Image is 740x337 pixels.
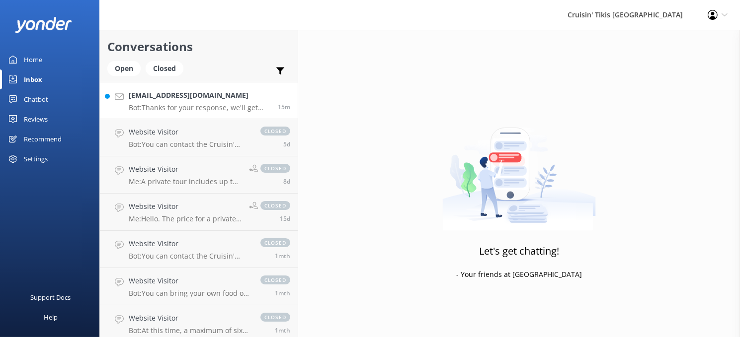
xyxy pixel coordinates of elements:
h4: Website Visitor [129,313,250,324]
img: yonder-white-logo.png [15,17,72,33]
h4: Website Visitor [129,127,250,137]
a: Website VisitorBot:You can contact the Cruisin' Tikis Solomons Island team at [PHONE_NUMBER], or ... [100,119,298,156]
p: Bot: You can contact the Cruisin' Tikis Solomons Island team at [PHONE_NUMBER], or by emailing [E... [129,252,250,261]
h2: Conversations [107,37,290,56]
span: Aug 27 2025 08:30pm (UTC -05:00) America/Cancun [275,326,290,335]
p: Bot: Thanks for your response, we'll get back to you as soon as we can during opening hours. [129,103,270,112]
a: Website VisitorBot:You can contact the Cruisin' Tikis Solomons Island team at [PHONE_NUMBER], or ... [100,231,298,268]
a: Website VisitorMe:Hello. The price for a private tour is $360 for the entire boat. You can have u... [100,194,298,231]
span: Sep 26 2025 08:04am (UTC -05:00) America/Cancun [280,214,290,223]
span: Sep 06 2025 09:51am (UTC -05:00) America/Cancun [275,252,290,260]
span: Aug 28 2025 11:58am (UTC -05:00) America/Cancun [275,289,290,297]
div: Chatbot [24,89,48,109]
p: Bot: At this time, a maximum of six guests can be accommodated on a cruise. [129,326,250,335]
span: closed [260,164,290,173]
h4: Website Visitor [129,164,242,175]
p: Bot: You can bring your own food on the cruise. Feel free to connect with Anglers Seafood Bar and... [129,289,250,298]
a: Website VisitorMe:A private tour includes up to 6 guests aboard our tiki boat for a 2-hour cruise... [100,156,298,194]
a: [EMAIL_ADDRESS][DOMAIN_NAME]Bot:Thanks for your response, we'll get back to you as soon as we can... [100,82,298,119]
p: Me: A private tour includes up to 6 guests aboard our tiki boat for a 2-hour cruise. We provide c... [129,177,242,186]
span: closed [260,238,290,247]
h4: Website Visitor [129,201,242,212]
span: Oct 12 2025 07:04am (UTC -05:00) America/Cancun [278,103,290,111]
a: Closed [146,63,188,73]
a: Open [107,63,146,73]
p: Me: Hello. The price for a private tour is $360 for the entire boat. You can have up to 6 guests.... [129,214,242,223]
div: Inbox [24,69,42,89]
h4: Website Visitor [129,275,250,286]
span: closed [260,127,290,135]
span: Oct 06 2025 10:37am (UTC -05:00) America/Cancun [283,140,290,148]
div: Help [44,307,58,327]
h3: Let's get chatting! [479,243,559,259]
h4: [EMAIL_ADDRESS][DOMAIN_NAME] [129,90,270,101]
h4: Website Visitor [129,238,250,249]
p: - Your friends at [GEOGRAPHIC_DATA] [456,269,582,280]
img: artwork of a man stealing a conversation from at giant smartphone [442,107,596,231]
p: Bot: You can contact the Cruisin' Tikis Solomons Island team at [PHONE_NUMBER], or by emailing [E... [129,140,250,149]
span: closed [260,201,290,210]
span: Oct 03 2025 01:24pm (UTC -05:00) America/Cancun [283,177,290,186]
span: closed [260,313,290,322]
div: Reviews [24,109,48,129]
div: Support Docs [31,287,71,307]
span: closed [260,275,290,284]
div: Recommend [24,129,62,149]
a: Website VisitorBot:You can bring your own food on the cruise. Feel free to connect with Anglers S... [100,268,298,305]
div: Open [107,61,141,76]
div: Closed [146,61,183,76]
div: Home [24,50,42,69]
div: Settings [24,149,48,169]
